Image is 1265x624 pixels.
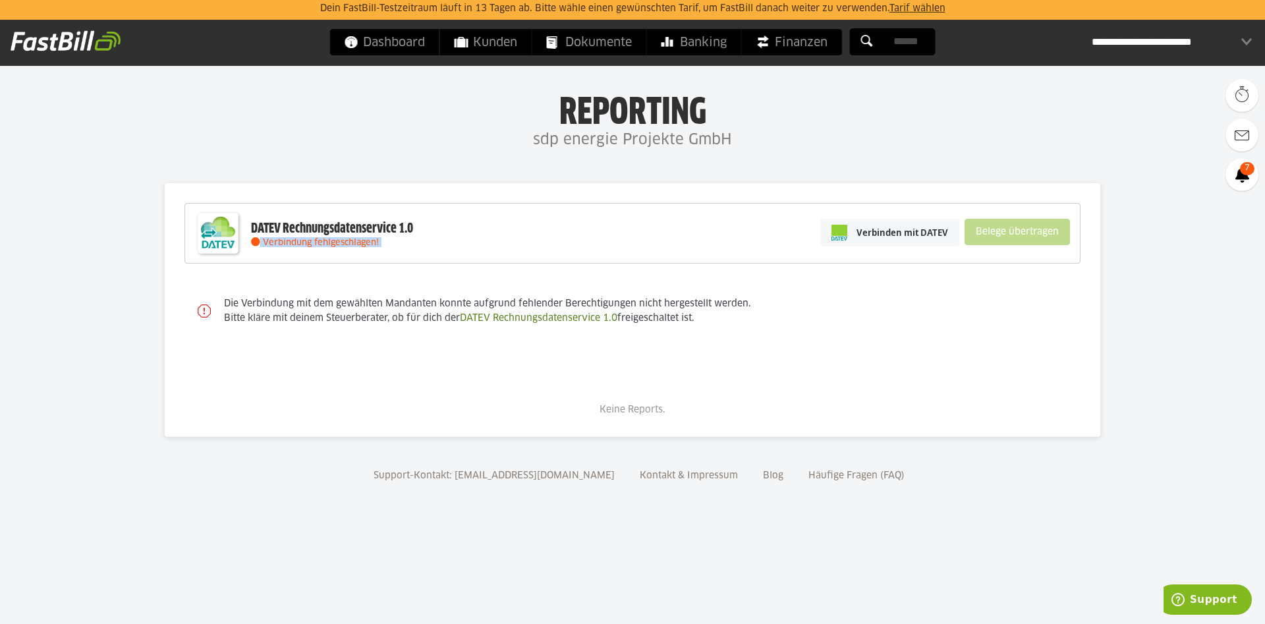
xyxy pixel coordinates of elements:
a: Verbinden mit DATEV [820,219,959,246]
a: Support-Kontakt: [EMAIL_ADDRESS][DOMAIN_NAME] [369,471,619,480]
img: fastbill_logo_white.png [11,30,121,51]
a: Tarif wählen [889,4,945,13]
a: Dokumente [532,29,646,55]
a: 7 [1225,158,1258,191]
h1: Reporting [132,93,1133,127]
a: Kontakt & Impressum [635,471,743,480]
span: 7 [1240,162,1254,175]
span: Verbindung fehlgeschlagen! [263,239,379,247]
span: Finanzen [756,29,828,55]
a: Finanzen [742,29,842,55]
a: Banking [647,29,741,55]
span: Banking [661,29,727,55]
sl-button: Belege übertragen [965,219,1070,245]
a: Blog [758,471,788,480]
a: Dashboard [330,29,439,55]
span: Kunden [455,29,517,55]
a: DATEV Rechnungsdatenservice 1.0 [460,314,617,323]
iframe: Öffnet ein Widget, in dem Sie weitere Informationen finden [1164,584,1252,617]
div: DATEV Rechnungsdatenservice 1.0 [251,220,413,237]
img: DATEV-Datenservice Logo [192,207,244,260]
span: Keine Reports. [600,405,665,414]
img: pi-datev-logo-farbig-24.svg [831,225,847,241]
span: Dashboard [345,29,425,55]
span: Dokumente [547,29,632,55]
a: Kunden [440,29,532,55]
a: Häufige Fragen (FAQ) [804,471,909,480]
span: Verbinden mit DATEV [857,226,948,239]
